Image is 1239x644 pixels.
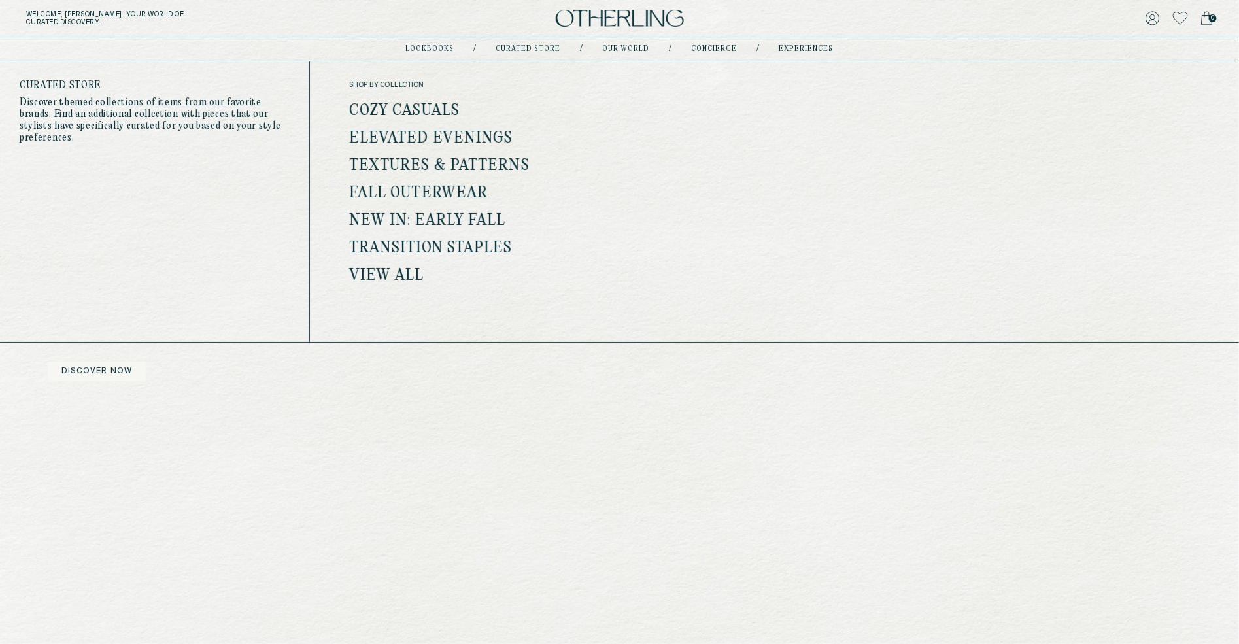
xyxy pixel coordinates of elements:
[349,81,639,89] span: shop by collection
[48,362,146,381] a: DISCOVER NOW
[757,44,760,54] div: /
[349,212,506,229] a: New In: Early Fall
[349,240,513,257] a: Transition Staples
[349,158,530,175] a: Textures & Patterns
[556,10,684,27] img: logo
[20,81,290,90] h4: Curated store
[349,185,488,202] a: Fall Outerwear
[349,267,424,284] a: View all
[670,44,672,54] div: /
[1209,14,1217,22] span: 0
[349,103,460,120] a: Cozy Casuals
[603,46,650,52] a: Our world
[779,46,834,52] a: experiences
[474,44,477,54] div: /
[496,46,561,52] a: Curated store
[20,97,290,144] p: Discover themed collections of items from our favorite brands. Find an additional collection with...
[406,46,454,52] a: lookbooks
[1201,9,1213,27] a: 0
[581,44,583,54] div: /
[26,10,382,26] h5: Welcome, [PERSON_NAME] . Your world of curated discovery.
[349,130,513,147] a: Elevated Evenings
[692,46,738,52] a: concierge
